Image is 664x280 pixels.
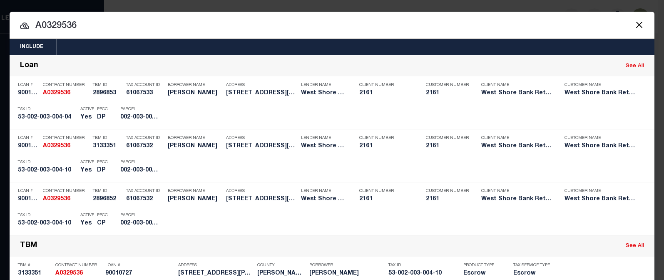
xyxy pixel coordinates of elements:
[168,189,222,194] p: Borrower Name
[463,263,501,268] p: Product Type
[301,196,347,203] h5: West Shore Bank Retail
[93,83,122,88] p: TBM ID
[120,220,158,227] h5: 002-003-004-10
[359,189,413,194] p: Client Number
[43,196,70,202] strong: A0329536
[481,189,552,194] p: Client Name
[226,143,297,150] h5: 7531 E DECKER RD FOUNTAIN MI 49...
[18,90,39,97] h5: 90010727
[481,143,552,150] h5: West Shore Bank Retail
[168,90,222,97] h5: DAVID ROLLER
[126,136,164,141] p: Tax Account ID
[178,270,253,277] h5: 7531 E DECKER RD
[301,136,347,141] p: Lender Name
[18,220,76,227] h5: 53-002-003-004-10
[97,167,108,174] h5: DP
[97,220,108,227] h5: CP
[18,263,51,268] p: TBM #
[18,167,76,174] h5: 53-002-003-004-10
[120,107,158,112] p: Parcel
[55,263,101,268] p: Contract Number
[18,114,76,121] h5: 53-002-003-004-04
[359,83,413,88] p: Client Number
[97,107,108,112] p: PPCC
[80,114,93,121] h5: Yes
[226,196,297,203] h5: 7531 E DECKER RD FOUNTAIN MI 49...
[105,263,174,268] p: Loan #
[226,90,297,97] h5: 7531 E DECKER RD FOUNTAIN MI 49...
[309,263,384,268] p: Borrower
[80,160,94,165] p: Active
[18,136,39,141] p: Loan #
[126,196,164,203] h5: 61067532
[55,270,101,277] h5: A0329536
[80,167,93,174] h5: Yes
[43,143,89,150] h5: A0329536
[463,270,501,277] h5: Escrow
[388,270,459,277] h5: 53-002-003-004-10
[481,136,552,141] p: Client Name
[565,196,635,203] h5: West Shore Bank Retail
[18,213,76,218] p: Tax ID
[168,136,222,141] p: Borrower Name
[626,63,644,69] a: See All
[359,136,413,141] p: Client Number
[93,143,122,150] h5: 3133351
[301,189,347,194] p: Lender Name
[301,143,347,150] h5: West Shore Bank Retail
[43,143,70,149] strong: A0329536
[93,90,122,97] h5: 2896853
[565,143,635,150] h5: West Shore Bank Retail
[18,160,76,165] p: Tax ID
[359,143,413,150] h5: 2161
[126,90,164,97] h5: 61067533
[513,270,555,277] h5: Escrow
[626,243,644,249] a: See All
[426,189,469,194] p: Customer Number
[105,270,174,277] h5: 90010727
[126,189,164,194] p: Tax Account ID
[168,143,222,150] h5: DAVID ROLLER
[481,83,552,88] p: Client Name
[257,263,305,268] p: County
[426,90,468,97] h5: 2161
[565,83,635,88] p: Customer Name
[43,136,89,141] p: Contract Number
[97,213,108,218] p: PPCC
[120,167,158,174] h5: 002-003-004-10
[93,136,122,141] p: TBM ID
[43,189,89,194] p: Contract Number
[18,143,39,150] h5: 90010727
[97,114,108,121] h5: DP
[43,196,89,203] h5: A0329536
[43,90,70,96] strong: A0329536
[168,196,222,203] h5: DAVID ROLLER
[388,263,459,268] p: Tax ID
[120,114,158,121] h5: 002-003-004-04
[93,189,122,194] p: TBM ID
[481,90,552,97] h5: West Shore Bank Retail
[481,196,552,203] h5: West Shore Bank Retail
[126,143,164,150] h5: 61067532
[10,39,54,55] button: Include
[20,61,38,71] div: Loan
[18,107,76,112] p: Tax ID
[178,263,253,268] p: Address
[80,107,94,112] p: Active
[168,83,222,88] p: Borrower Name
[10,19,654,33] input: Start typing...
[301,90,347,97] h5: West Shore Bank Retail
[43,83,89,88] p: Contract Number
[565,136,635,141] p: Customer Name
[359,90,413,97] h5: 2161
[226,83,297,88] p: Address
[18,270,51,277] h5: 3133351
[565,90,635,97] h5: West Shore Bank Retail
[93,196,122,203] h5: 2896852
[18,196,39,203] h5: 90010727
[257,270,305,277] h5: Mason
[18,83,39,88] p: Loan #
[513,263,555,268] p: Tax Service Type
[426,196,468,203] h5: 2161
[301,83,347,88] p: Lender Name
